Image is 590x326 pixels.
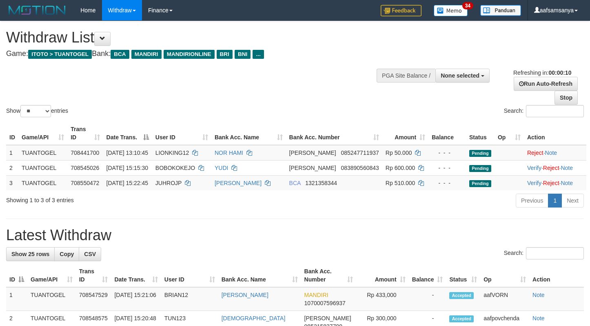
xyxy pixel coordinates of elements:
[79,247,101,261] a: CSV
[382,122,428,145] th: Amount: activate to sort column ascending
[111,264,161,287] th: Date Trans.: activate to sort column ascending
[11,251,49,257] span: Show 25 rows
[289,180,301,186] span: BCA
[6,175,18,190] td: 3
[6,247,55,261] a: Show 25 rows
[341,165,379,171] span: Copy 083890560843 to clipboard
[386,180,415,186] span: Rp 510.000
[76,264,111,287] th: Trans ID: activate to sort column ascending
[304,300,346,306] span: Copy 1070007596937 to clipboard
[409,264,446,287] th: Balance: activate to sort column ascending
[222,315,286,322] a: [DEMOGRAPHIC_DATA]
[462,2,473,9] span: 34
[111,287,161,311] td: [DATE] 15:21:06
[513,69,571,76] span: Refreshing in:
[466,122,495,145] th: Status
[60,251,74,257] span: Copy
[28,50,92,59] span: ITOTO > TUANTOGEL
[76,287,111,311] td: 708547529
[215,165,228,171] a: YUDI
[449,315,474,322] span: Accepted
[449,292,474,299] span: Accepted
[469,150,491,157] span: Pending
[469,165,491,172] span: Pending
[304,315,351,322] span: [PERSON_NAME]
[529,264,584,287] th: Action
[106,150,148,156] span: [DATE] 13:10:45
[514,77,578,91] a: Run Auto-Refresh
[301,264,356,287] th: Bank Acc. Number: activate to sort column ascending
[504,247,584,259] label: Search:
[356,287,409,311] td: Rp 433,000
[6,264,27,287] th: ID: activate to sort column descending
[84,251,96,257] span: CSV
[543,165,559,171] a: Reject
[446,264,480,287] th: Status: activate to sort column ascending
[67,122,103,145] th: Trans ID: activate to sort column ascending
[20,105,51,117] select: Showentries
[561,165,573,171] a: Note
[532,292,545,298] a: Note
[161,287,218,311] td: BRIAN12
[434,5,468,16] img: Button%20Memo.svg
[504,105,584,117] label: Search:
[27,264,76,287] th: Game/API: activate to sort column ascending
[304,292,328,298] span: MANDIRI
[152,122,211,145] th: User ID: activate to sort column ascending
[543,180,559,186] a: Reject
[527,165,541,171] a: Verify
[548,69,571,76] strong: 00:00:10
[532,315,545,322] a: Note
[480,287,529,311] td: aafVORN
[428,122,466,145] th: Balance
[71,165,99,171] span: 708545026
[432,179,463,187] div: - - -
[289,165,336,171] span: [PERSON_NAME]
[441,72,479,79] span: None selected
[527,150,543,156] a: Reject
[6,160,18,175] td: 2
[18,145,67,161] td: TUANTOGEL
[235,50,251,59] span: BNI
[155,180,182,186] span: JUHROJP
[545,150,557,156] a: Note
[341,150,379,156] span: Copy 085247711937 to clipboard
[164,50,215,59] span: MANDIRIONLINE
[54,247,79,261] a: Copy
[218,264,301,287] th: Bank Acc. Name: activate to sort column ascending
[222,292,268,298] a: [PERSON_NAME]
[155,165,195,171] span: BOBOKOKEJO
[211,122,286,145] th: Bank Acc. Name: activate to sort column ascending
[18,122,67,145] th: Game/API: activate to sort column ascending
[409,287,446,311] td: -
[106,180,148,186] span: [DATE] 15:22:45
[524,175,586,190] td: · ·
[524,145,586,161] td: ·
[561,180,573,186] a: Note
[131,50,162,59] span: MANDIRI
[516,194,548,208] a: Previous
[18,175,67,190] td: TUANTOGEL
[305,180,337,186] span: Copy 1321358344 to clipboard
[524,160,586,175] td: · ·
[356,264,409,287] th: Amount: activate to sort column ascending
[469,180,491,187] span: Pending
[6,50,385,58] h4: Game: Bank:
[286,122,382,145] th: Bank Acc. Number: activate to sort column ascending
[561,194,584,208] a: Next
[161,264,218,287] th: User ID: activate to sort column ascending
[155,150,189,156] span: LIONKING12
[432,164,463,172] div: - - -
[435,69,490,83] button: None selected
[386,150,412,156] span: Rp 50.000
[386,165,415,171] span: Rp 600.000
[6,4,68,16] img: MOTION_logo.png
[377,69,435,83] div: PGA Site Balance /
[548,194,562,208] a: 1
[495,122,524,145] th: Op: activate to sort column ascending
[215,180,262,186] a: [PERSON_NAME]
[6,122,18,145] th: ID
[103,122,152,145] th: Date Trans.: activate to sort column descending
[6,227,584,243] h1: Latest Withdraw
[253,50,264,59] span: ...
